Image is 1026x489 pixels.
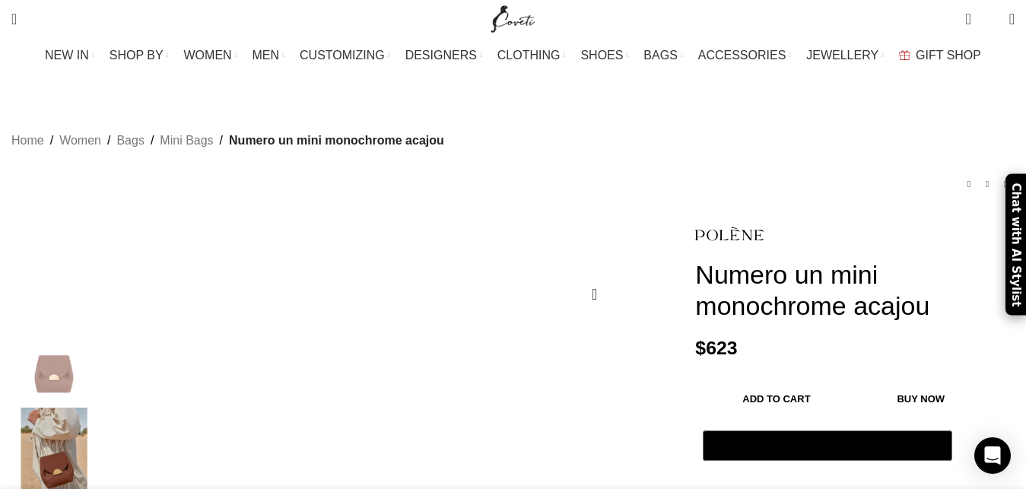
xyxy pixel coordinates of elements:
a: Bags [116,131,144,151]
span: DESIGNERS [405,48,477,62]
span: SHOES [580,48,623,62]
bdi: 623 [695,338,737,358]
nav: Breadcrumb [11,131,444,151]
a: BAGS [643,40,682,71]
span: WOMEN [184,48,232,62]
img: Polene [695,216,764,252]
a: SHOES [580,40,628,71]
a: Previous product [960,175,978,193]
div: 1 / 3 [8,311,100,408]
a: GIFT SHOP [899,40,981,71]
a: MEN [253,40,284,71]
div: Main navigation [4,40,1022,71]
a: CLOTHING [497,40,566,71]
span: 0 [967,8,978,19]
a: ACCESSORIES [698,40,792,71]
div: My Wishlist [983,4,998,34]
span: CLOTHING [497,48,561,62]
span: $ [695,338,706,358]
span: SHOP BY [110,48,164,62]
span: BAGS [643,48,677,62]
span: JEWELLERY [806,48,878,62]
a: DESIGNERS [405,40,482,71]
a: Search [4,4,24,34]
span: 0 [986,15,997,27]
h1: Numero un mini monochrome acajou [695,259,1015,322]
a: 0 [958,4,978,34]
a: Next product [996,175,1015,193]
a: CUSTOMIZING [300,40,390,71]
a: SHOP BY [110,40,169,71]
a: WOMEN [184,40,237,71]
button: Buy now [858,383,984,415]
a: JEWELLERY [806,40,884,71]
a: Mini Bags [160,131,213,151]
a: NEW IN [45,40,94,71]
span: GIFT SHOP [916,48,981,62]
button: Add to cart [703,383,850,415]
img: Polene [8,311,100,400]
span: ACCESSORIES [698,48,786,62]
iframe: Secure payment input frame [700,469,955,471]
span: NEW IN [45,48,89,62]
span: MEN [253,48,280,62]
a: Women [59,131,101,151]
button: Bayar dengan GPay [703,430,951,461]
a: Site logo [488,11,538,24]
img: GiftBag [899,50,910,60]
span: Numero un mini monochrome acajou [229,131,444,151]
div: Open Intercom Messenger [974,437,1011,474]
span: CUSTOMIZING [300,48,385,62]
a: Home [11,131,44,151]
